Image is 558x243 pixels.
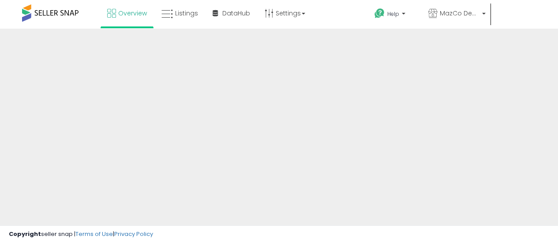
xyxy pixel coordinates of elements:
[175,9,198,18] span: Listings
[367,1,420,29] a: Help
[9,230,41,238] strong: Copyright
[440,9,479,18] span: MazCo Deals
[114,230,153,238] a: Privacy Policy
[387,10,399,18] span: Help
[222,9,250,18] span: DataHub
[118,9,147,18] span: Overview
[374,8,385,19] i: Get Help
[9,230,153,239] div: seller snap | |
[75,230,113,238] a: Terms of Use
